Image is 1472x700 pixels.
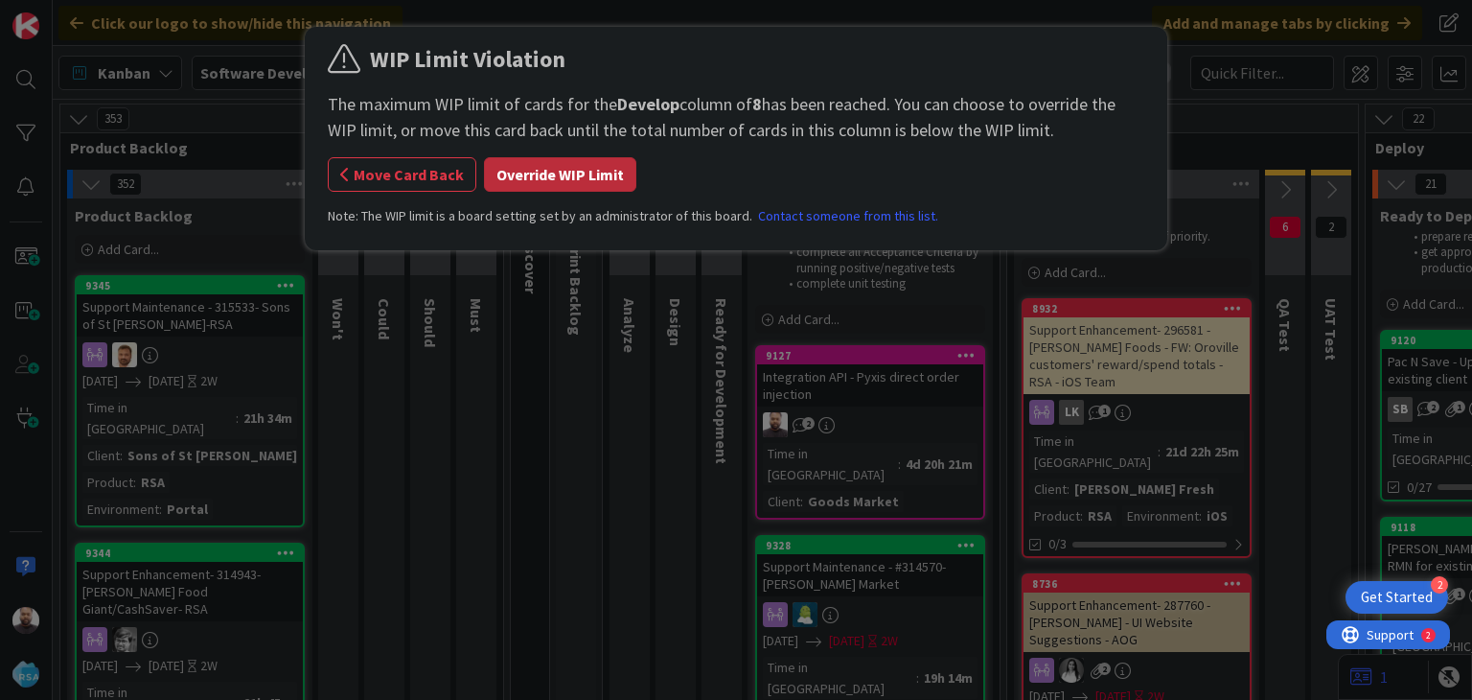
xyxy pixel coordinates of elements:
[1345,581,1448,614] div: Open Get Started checklist, remaining modules: 2
[484,157,636,192] button: Override WIP Limit
[1361,588,1433,607] div: Get Started
[1431,576,1448,594] div: 2
[370,42,565,77] div: WIP Limit Violation
[328,206,1144,226] div: Note: The WIP limit is a board setting set by an administrator of this board.
[100,8,104,23] div: 2
[328,157,476,192] button: Move Card Back
[758,206,938,226] a: Contact someone from this list.
[40,3,87,26] span: Support
[752,93,762,115] b: 8
[617,93,679,115] b: Develop
[328,91,1144,143] div: The maximum WIP limit of cards for the column of has been reached. You can choose to override the...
